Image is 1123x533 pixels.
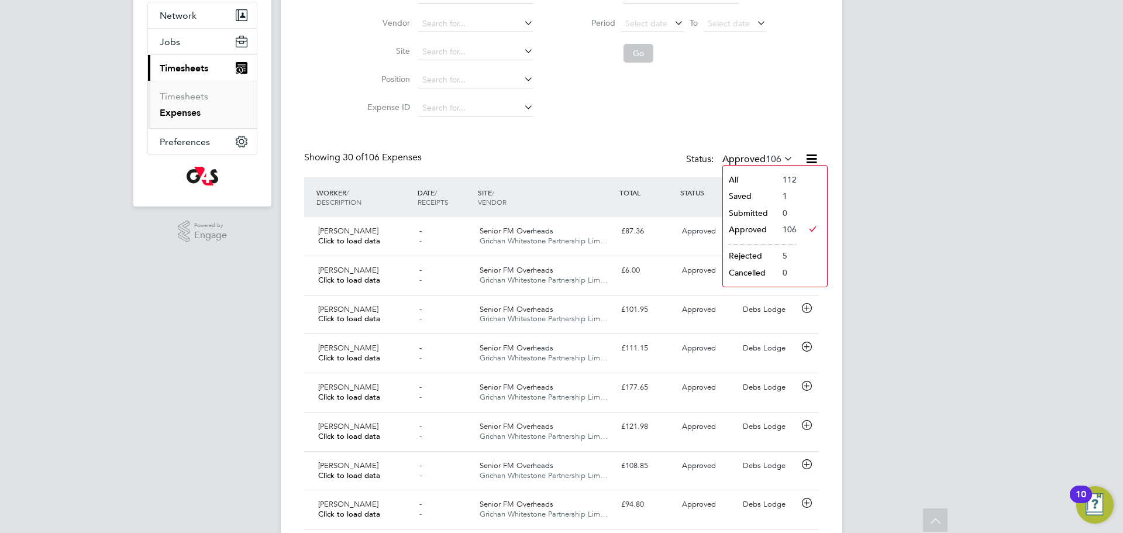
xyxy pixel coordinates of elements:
[682,304,716,314] span: Approved
[318,421,378,431] span: [PERSON_NAME]
[304,152,424,164] div: Showing
[160,107,201,118] a: Expenses
[318,509,380,519] span: Click to load data
[357,102,410,112] label: Expense ID
[418,16,533,32] input: Search for...
[682,499,716,509] span: Approved
[419,275,422,285] span: -
[160,36,180,47] span: Jobs
[480,265,553,275] span: Senior FM Overheads
[148,55,257,81] button: Timesheets
[777,205,797,221] li: 0
[738,456,799,476] div: Debs Lodge
[738,495,799,514] div: Debs Lodge
[723,221,777,238] li: Approved
[616,222,677,241] div: £87.36
[480,314,608,324] span: Grichan Whitestone Partnership Lim…
[723,171,777,188] li: All
[178,221,228,243] a: Powered byEngage
[686,15,701,30] span: To
[318,226,378,236] span: [PERSON_NAME]
[415,182,476,212] div: DATE
[419,226,422,236] span: -
[418,72,533,88] input: Search for...
[160,63,208,74] span: Timesheets
[777,247,797,264] li: 5
[480,382,553,392] span: Senior FM Overheads
[723,188,777,204] li: Saved
[357,18,410,28] label: Vendor
[318,499,378,509] span: [PERSON_NAME]
[616,456,677,476] div: £108.85
[318,304,378,314] span: [PERSON_NAME]
[616,182,677,203] div: TOTAL
[419,460,422,470] span: -
[686,152,795,168] div: Status:
[682,382,716,392] span: Approved
[723,264,777,281] li: Cancelled
[616,495,677,514] div: £94.80
[480,275,608,285] span: Grichan Whitestone Partnership Lim…
[160,10,197,21] span: Network
[148,29,257,54] button: Jobs
[194,221,227,231] span: Powered by
[318,431,380,441] span: Click to load data
[480,499,553,509] span: Senior FM Overheads
[616,300,677,319] div: £101.95
[677,182,738,203] div: STATUS
[419,392,422,402] span: -
[480,470,608,480] span: Grichan Whitestone Partnership Lim…
[419,314,422,324] span: -
[563,18,615,28] label: Period
[419,353,422,363] span: -
[318,236,380,246] span: Click to load data
[318,460,378,470] span: [PERSON_NAME]
[148,129,257,154] button: Preferences
[480,460,553,470] span: Senior FM Overheads
[682,343,716,353] span: Approved
[418,100,533,116] input: Search for...
[346,188,349,197] span: /
[343,152,422,163] span: 106 Expenses
[480,392,608,402] span: Grichan Whitestone Partnership Lim…
[682,460,716,470] span: Approved
[777,264,797,281] li: 0
[357,46,410,56] label: Site
[419,431,422,441] span: -
[318,392,380,402] span: Click to load data
[682,421,716,431] span: Approved
[738,300,799,319] div: Debs Lodge
[1076,494,1086,510] div: 10
[318,470,380,480] span: Click to load data
[435,188,437,197] span: /
[723,205,777,221] li: Submitted
[722,153,793,165] label: Approved
[777,221,797,238] li: 106
[419,509,422,519] span: -
[480,304,553,314] span: Senior FM Overheads
[708,18,750,29] span: Select date
[766,153,781,165] span: 106
[682,226,716,236] span: Approved
[419,343,422,353] span: -
[623,44,653,63] button: Go
[625,18,667,29] span: Select date
[777,171,797,188] li: 112
[723,247,777,264] li: Rejected
[419,470,422,480] span: -
[616,339,677,358] div: £111.15
[419,499,422,509] span: -
[148,2,257,28] button: Network
[480,509,608,519] span: Grichan Whitestone Partnership Lim…
[418,197,449,207] span: RECEIPTS
[478,197,507,207] span: VENDOR
[318,353,380,363] span: Click to load data
[480,226,553,236] span: Senior FM Overheads
[187,167,218,185] img: g4s-logo-retina.png
[316,197,361,207] span: DESCRIPTION
[318,343,378,353] span: [PERSON_NAME]
[480,353,608,363] span: Grichan Whitestone Partnership Lim…
[419,421,422,431] span: -
[475,182,616,212] div: SITE
[318,265,378,275] span: [PERSON_NAME]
